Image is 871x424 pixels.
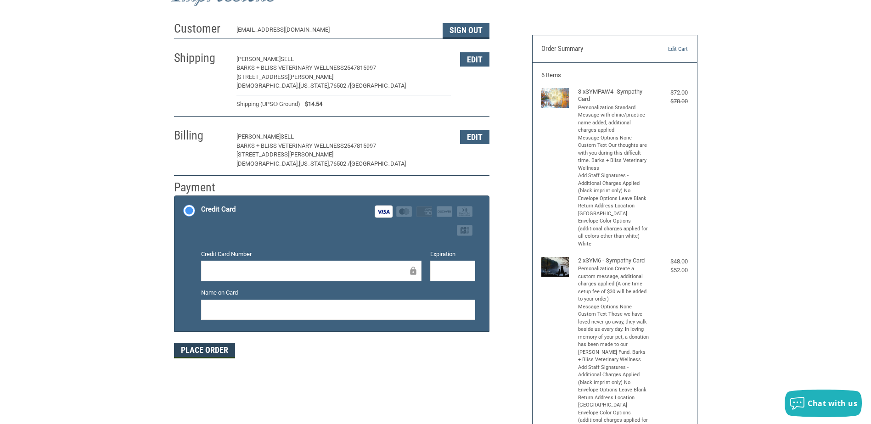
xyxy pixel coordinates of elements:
h2: Shipping [174,50,228,66]
li: Envelope Color Options (additional charges applied for all colors other than white) White [578,218,649,248]
span: BARKS + BLISS VETERINARY WELLNESS [236,64,344,71]
h2: Customer [174,21,228,36]
button: Place Order [174,343,235,358]
label: Name on Card [201,288,475,297]
h4: 3 x SYMPAW4- Sympathy Card [578,88,649,103]
button: Chat with us [785,390,862,417]
span: [US_STATE], [299,160,330,167]
span: [US_STATE], [299,82,330,89]
span: SELL [281,56,294,62]
h2: Billing [174,128,228,143]
div: [EMAIL_ADDRESS][DOMAIN_NAME] [236,25,433,39]
h4: 2 x SYM6 - Sympathy Card [578,257,649,264]
div: $48.00 [651,257,688,266]
span: [GEOGRAPHIC_DATA] [350,82,406,89]
label: Credit Card Number [201,250,421,259]
li: Return Address Location [GEOGRAPHIC_DATA] [578,394,649,409]
span: Shipping (UPS® Ground) [236,100,300,109]
span: 2547815997 [344,64,376,71]
div: $52.00 [651,266,688,275]
span: 76502 / [330,82,350,89]
span: SELL [281,133,294,140]
button: Sign Out [443,23,489,39]
li: Envelope Options Leave Blank [578,386,649,394]
span: Chat with us [808,398,857,408]
span: 2547815997 [344,142,376,149]
span: BARKS + BLISS VETERINARY WELLNESS [236,142,344,149]
a: Edit Cart [641,45,688,54]
button: Edit [460,52,489,67]
h3: Order Summary [541,45,641,54]
li: Custom Text Those we have loved never go away, they walk beside us every day. In loving memory of... [578,311,649,364]
span: [DEMOGRAPHIC_DATA], [236,82,299,89]
div: $78.00 [651,97,688,106]
li: Personalization Standard Message with clinic/practice name added, additional charges applied [578,104,649,134]
li: Message Options None [578,134,649,142]
span: [PERSON_NAME] [236,133,281,140]
li: Add Staff Signatures - Additional Charges Applied (black imprint only) No [578,364,649,387]
h3: 6 Items [541,72,688,79]
span: $14.54 [300,100,322,109]
h2: Payment [174,180,228,195]
li: Message Options None [578,303,649,311]
span: [GEOGRAPHIC_DATA] [350,160,406,167]
span: 76502 / [330,160,350,167]
div: Credit Card [201,202,236,217]
span: [STREET_ADDRESS][PERSON_NAME] [236,151,333,158]
li: Add Staff Signatures - Additional Charges Applied (black imprint only) No [578,172,649,195]
span: [STREET_ADDRESS][PERSON_NAME] [236,73,333,80]
span: [DEMOGRAPHIC_DATA], [236,160,299,167]
div: $72.00 [651,88,688,97]
button: Edit [460,130,489,144]
label: Expiration [430,250,475,259]
span: [PERSON_NAME] [236,56,281,62]
li: Custom Text Our thoughts are with you during this difficult time. Barks + Bliss Veterinary Wellness [578,142,649,172]
li: Personalization Create a custom message, additional charges applied (A one time setup fee of $30 ... [578,265,649,303]
li: Return Address Location [GEOGRAPHIC_DATA] [578,202,649,218]
li: Envelope Options Leave Blank [578,195,649,203]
